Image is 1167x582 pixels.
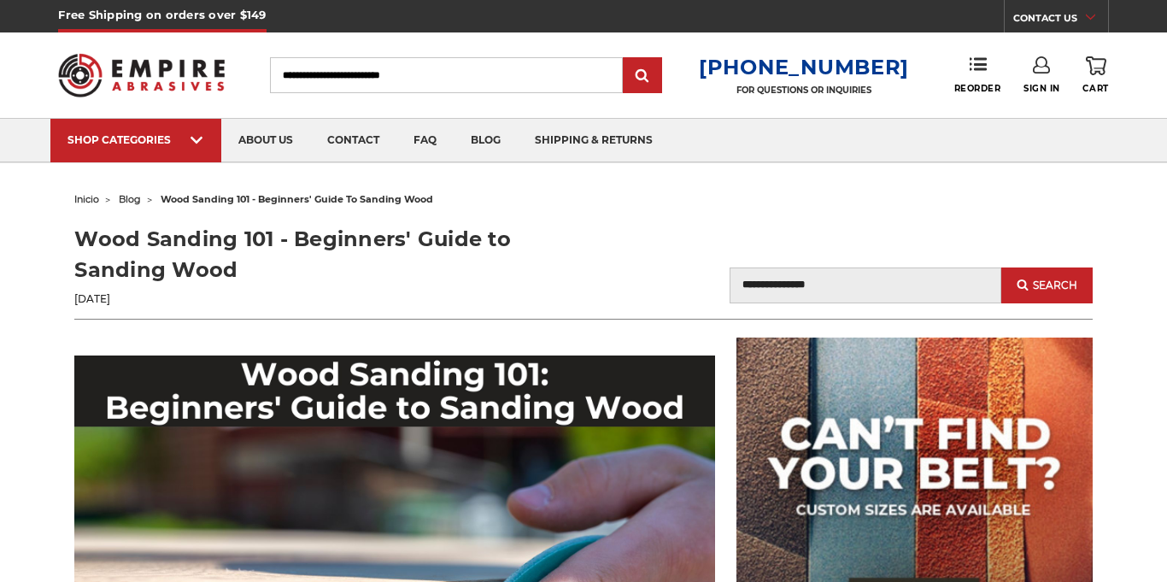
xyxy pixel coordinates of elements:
[699,85,909,96] p: FOR QUESTIONS OR INQUIRIES
[454,119,518,162] a: blog
[1033,279,1077,291] span: Search
[74,224,583,285] h1: Wood Sanding 101 - Beginners' Guide to Sanding Wood
[699,55,909,79] a: [PHONE_NUMBER]
[161,193,433,205] span: wood sanding 101 - beginners' guide to sanding wood
[954,83,1001,94] span: Reorder
[1082,56,1108,94] a: Cart
[310,119,396,162] a: contact
[1023,83,1060,94] span: Sign In
[119,193,141,205] a: blog
[396,119,454,162] a: faq
[74,193,99,205] a: inicio
[954,56,1001,93] a: Reorder
[221,119,310,162] a: about us
[625,59,660,93] input: Submit
[1001,267,1092,303] button: Search
[1013,9,1108,32] a: CONTACT US
[58,43,224,108] img: Empire Abrasives
[518,119,670,162] a: shipping & returns
[74,291,583,307] p: [DATE]
[67,133,204,146] div: SHOP CATEGORIES
[1082,83,1108,94] span: Cart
